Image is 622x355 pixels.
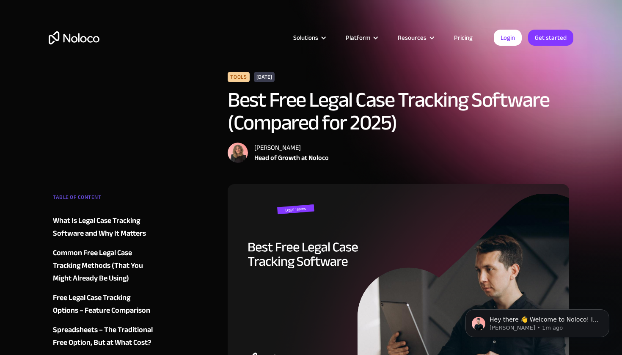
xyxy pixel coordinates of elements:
[254,143,329,153] div: [PERSON_NAME]
[283,32,335,43] div: Solutions
[53,191,155,208] div: TABLE OF CONTENT
[293,32,318,43] div: Solutions
[528,30,573,46] a: Get started
[387,32,443,43] div: Resources
[494,30,522,46] a: Login
[53,247,155,285] a: Common Free Legal Case Tracking Methods (That You Might Already Be Using)
[398,32,427,43] div: Resources
[49,31,99,44] a: home
[443,32,483,43] a: Pricing
[346,32,370,43] div: Platform
[335,32,387,43] div: Platform
[53,292,155,317] a: Free Legal Case Tracking Options – Feature Comparison
[53,215,155,240] a: What Is Legal Case Tracking Software and Why It Matters
[228,88,569,134] h1: Best Free Legal Case Tracking Software (Compared for 2025)
[53,324,155,349] a: Spreadsheets – The Traditional Free Option, But at What Cost?
[453,292,622,351] iframe: Intercom notifications message
[254,153,329,163] div: Head of Growth at Noloco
